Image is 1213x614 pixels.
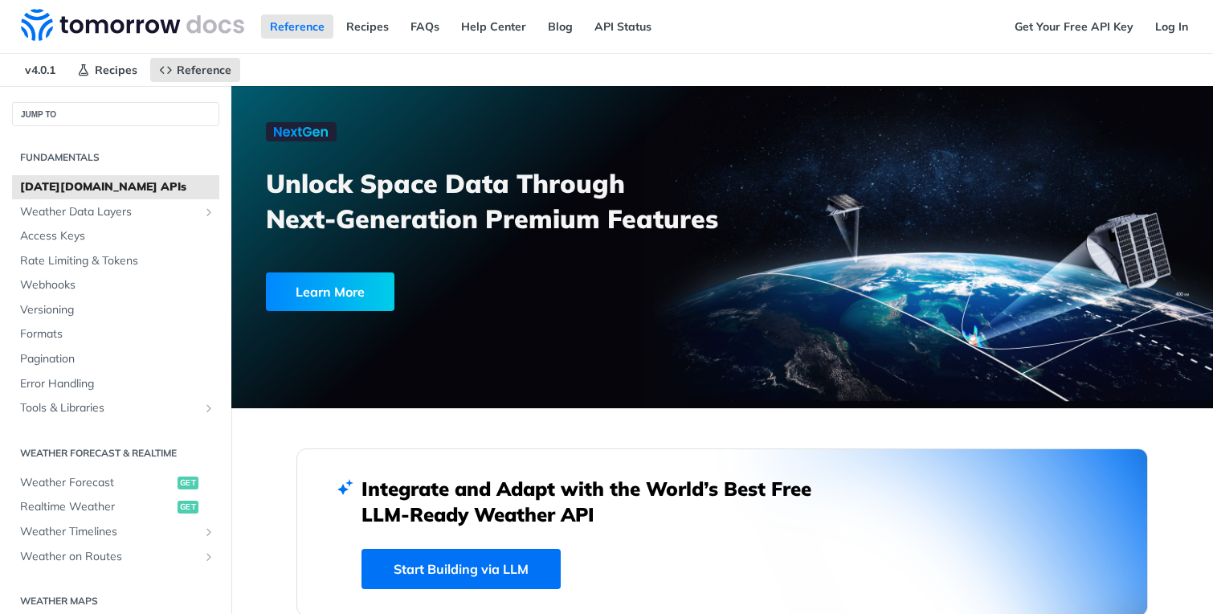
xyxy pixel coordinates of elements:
a: Blog [539,14,582,39]
a: Start Building via LLM [361,549,561,589]
a: Learn More [266,272,645,311]
a: Formats [12,322,219,346]
button: Show subpages for Tools & Libraries [202,402,215,415]
a: Reference [150,58,240,82]
a: Realtime Weatherget [12,495,219,519]
span: [DATE][DOMAIN_NAME] APIs [20,179,215,195]
span: Realtime Weather [20,499,174,515]
a: Weather on RoutesShow subpages for Weather on Routes [12,545,219,569]
a: Get Your Free API Key [1006,14,1142,39]
a: Versioning [12,298,219,322]
span: Weather Data Layers [20,204,198,220]
span: Versioning [20,302,215,318]
span: get [178,501,198,514]
h2: Weather Maps [12,594,219,608]
img: Tomorrow.io Weather API Docs [21,9,244,41]
a: Tools & LibrariesShow subpages for Tools & Libraries [12,396,219,420]
span: Formats [20,326,215,342]
span: Tools & Libraries [20,400,198,416]
img: NextGen [266,122,337,141]
button: Show subpages for Weather Data Layers [202,206,215,219]
span: v4.0.1 [16,58,64,82]
span: Error Handling [20,376,215,392]
a: Reference [261,14,333,39]
h2: Fundamentals [12,150,219,165]
span: Reference [177,63,231,77]
button: JUMP TO [12,102,219,126]
button: Show subpages for Weather on Routes [202,551,215,563]
h3: Unlock Space Data Through Next-Generation Premium Features [266,166,740,236]
a: API Status [586,14,660,39]
a: Pagination [12,347,219,371]
a: Webhooks [12,273,219,297]
a: Log In [1146,14,1197,39]
button: Show subpages for Weather Timelines [202,526,215,538]
a: Access Keys [12,224,219,248]
span: Webhooks [20,277,215,293]
span: get [178,477,198,489]
span: Weather on Routes [20,549,198,565]
a: [DATE][DOMAIN_NAME] APIs [12,175,219,199]
span: Weather Timelines [20,524,198,540]
a: FAQs [402,14,448,39]
a: Rate Limiting & Tokens [12,249,219,273]
a: Weather Forecastget [12,471,219,495]
a: Recipes [68,58,146,82]
h2: Integrate and Adapt with the World’s Best Free LLM-Ready Weather API [361,476,835,527]
span: Weather Forecast [20,475,174,491]
div: Learn More [266,272,394,311]
a: Error Handling [12,372,219,396]
a: Help Center [452,14,535,39]
span: Rate Limiting & Tokens [20,253,215,269]
a: Weather Data LayersShow subpages for Weather Data Layers [12,200,219,224]
a: Weather TimelinesShow subpages for Weather Timelines [12,520,219,544]
a: Recipes [337,14,398,39]
span: Pagination [20,351,215,367]
h2: Weather Forecast & realtime [12,446,219,460]
span: Recipes [95,63,137,77]
span: Access Keys [20,228,215,244]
